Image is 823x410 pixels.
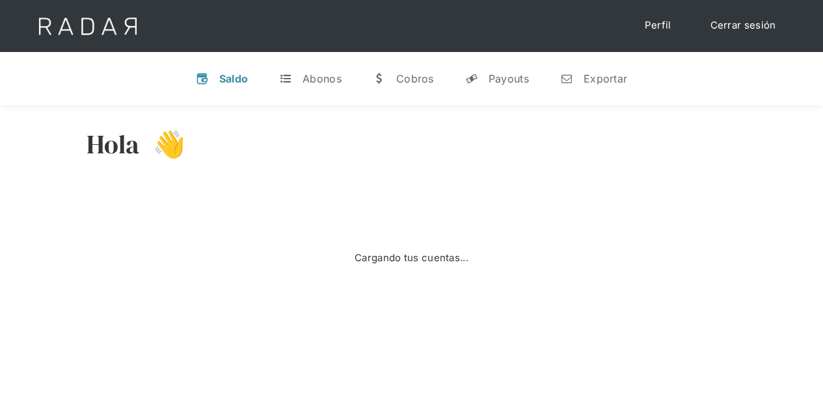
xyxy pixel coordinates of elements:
h3: 👋 [140,128,185,160]
div: Cargando tus cuentas... [355,251,468,266]
div: Payouts [489,72,529,85]
div: w [373,72,386,85]
div: v [196,72,209,85]
div: y [465,72,478,85]
a: Perfil [632,13,684,38]
div: t [279,72,292,85]
a: Cerrar sesión [697,13,789,38]
div: Cobros [396,72,434,85]
div: Abonos [303,72,342,85]
div: n [560,72,573,85]
div: Exportar [584,72,627,85]
div: Saldo [219,72,249,85]
h3: Hola [87,128,140,160]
